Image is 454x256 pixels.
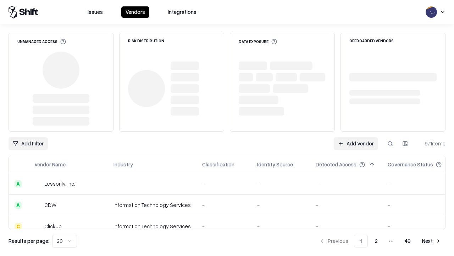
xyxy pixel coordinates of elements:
[202,223,246,230] div: -
[202,161,234,168] div: Classification
[202,180,246,187] div: -
[113,161,133,168] div: Industry
[128,39,164,43] div: Risk Distribution
[44,180,75,187] div: Lessonly, Inc.
[113,201,191,209] div: Information Technology Services
[239,39,277,44] div: Data Exposure
[113,180,191,187] div: -
[316,180,376,187] div: -
[418,235,445,247] button: Next
[17,39,66,44] div: Unmanaged Access
[417,140,445,147] div: 971 items
[9,137,48,150] button: Add Filter
[388,161,433,168] div: Governance Status
[15,180,22,187] div: A
[315,235,445,247] nav: pagination
[334,137,378,150] a: Add Vendor
[34,223,41,230] img: ClickUp
[257,161,293,168] div: Identity Source
[257,223,304,230] div: -
[388,180,453,187] div: -
[15,223,22,230] div: C
[399,235,416,247] button: 49
[202,201,246,209] div: -
[83,6,107,18] button: Issues
[164,6,201,18] button: Integrations
[44,223,62,230] div: ClickUp
[354,235,368,247] button: 1
[316,161,356,168] div: Detected Access
[44,201,56,209] div: CDW
[113,223,191,230] div: Information Technology Services
[34,180,41,187] img: Lessonly, Inc.
[9,237,49,245] p: Results per page:
[316,201,376,209] div: -
[349,39,394,43] div: Offboarded Vendors
[388,223,453,230] div: -
[316,223,376,230] div: -
[34,202,41,209] img: CDW
[34,161,66,168] div: Vendor Name
[388,201,453,209] div: -
[257,201,304,209] div: -
[257,180,304,187] div: -
[121,6,149,18] button: Vendors
[15,202,22,209] div: A
[369,235,383,247] button: 2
